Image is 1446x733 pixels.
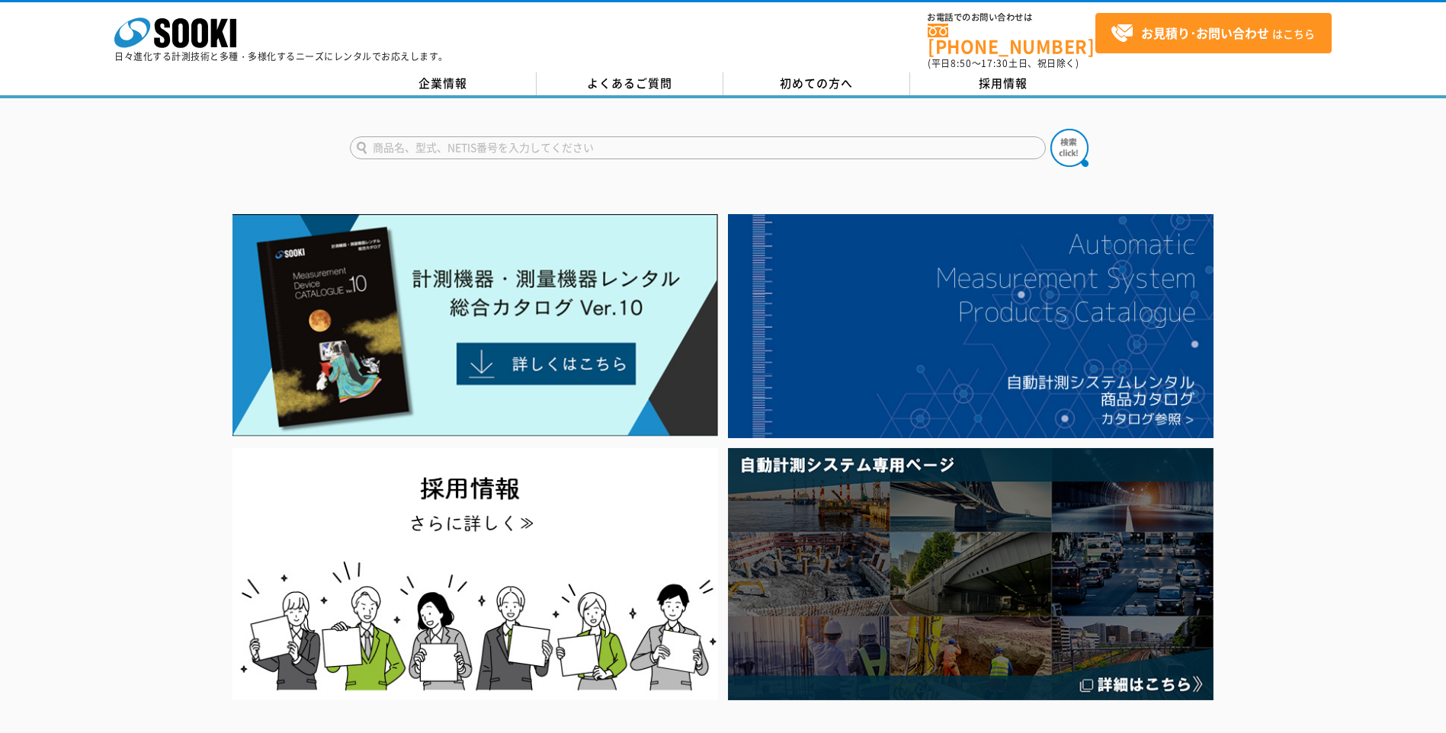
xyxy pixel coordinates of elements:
span: 17:30 [981,56,1008,70]
span: はこちら [1111,22,1315,45]
span: 初めての方へ [780,75,853,91]
a: 採用情報 [910,72,1097,95]
img: btn_search.png [1050,129,1089,167]
span: (平日 ～ 土日、祝日除く) [928,56,1079,70]
img: 自動計測システムカタログ [728,214,1214,438]
img: SOOKI recruit [232,448,718,700]
span: お電話でのお問い合わせは [928,13,1095,22]
a: [PHONE_NUMBER] [928,24,1095,55]
a: 初めての方へ [723,72,910,95]
input: 商品名、型式、NETIS番号を入力してください [350,136,1046,159]
img: Catalog Ver10 [232,214,718,437]
strong: お見積り･お問い合わせ [1141,24,1269,42]
img: 自動計測システム専用ページ [728,448,1214,700]
a: よくあるご質問 [537,72,723,95]
a: お見積り･お問い合わせはこちら [1095,13,1332,53]
a: 企業情報 [350,72,537,95]
p: 日々進化する計測技術と多種・多様化するニーズにレンタルでお応えします。 [114,52,448,61]
span: 8:50 [951,56,972,70]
